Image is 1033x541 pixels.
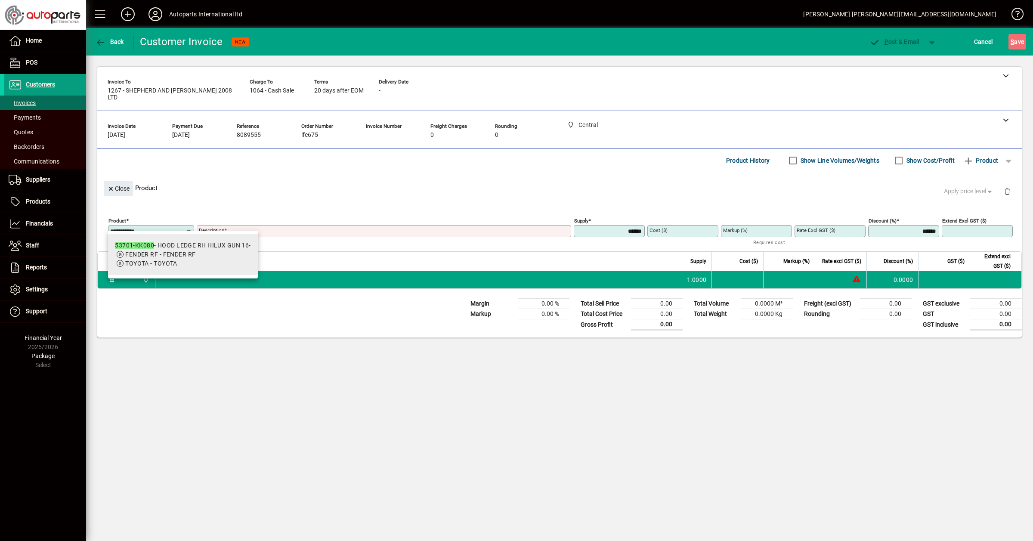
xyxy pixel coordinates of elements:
[366,132,368,139] span: -
[799,156,879,165] label: Show Line Volumes/Weights
[93,34,126,49] button: Back
[631,319,683,330] td: 0.00
[4,154,86,169] a: Communications
[970,299,1022,309] td: 0.00
[518,309,569,319] td: 0.00 %
[466,309,518,319] td: Markup
[631,309,683,319] td: 0.00
[301,132,318,139] span: lfe675
[800,299,860,309] td: Freight (excl GST)
[125,260,177,267] span: TOYOTA - TOYOTA
[104,181,133,196] button: Close
[944,187,994,196] span: Apply price level
[172,132,190,139] span: [DATE]
[115,241,251,250] div: - HOOD LEDGE RH HILUX GUN 16-
[235,39,246,45] span: NEW
[115,242,154,249] em: 53701-KK080
[26,242,39,249] span: Staff
[860,299,912,309] td: 0.00
[4,52,86,74] a: POS
[753,237,785,247] mat-hint: Requires cost
[9,158,59,165] span: Communications
[4,30,86,52] a: Home
[102,184,135,192] app-page-header-button: Close
[970,309,1022,319] td: 0.00
[576,319,631,330] td: Gross Profit
[997,187,1018,195] app-page-header-button: Delete
[26,176,50,183] span: Suppliers
[26,198,50,205] span: Products
[9,114,41,121] span: Payments
[869,218,897,224] mat-label: Discount (%)
[783,257,810,266] span: Markup (%)
[723,153,773,168] button: Product History
[576,299,631,309] td: Total Sell Price
[631,299,683,309] td: 0.00
[4,235,86,257] a: Staff
[4,191,86,213] a: Products
[4,301,86,322] a: Support
[108,87,237,101] span: 1267 - SHEPHERD AND [PERSON_NAME] 2008 LTD
[919,309,970,319] td: GST
[797,227,835,233] mat-label: Rate excl GST ($)
[142,6,169,22] button: Profile
[108,132,125,139] span: [DATE]
[997,181,1018,201] button: Delete
[26,220,53,227] span: Financials
[940,184,997,199] button: Apply price level
[4,213,86,235] a: Financials
[1011,38,1014,45] span: S
[690,309,741,319] td: Total Weight
[26,308,47,315] span: Support
[26,286,48,293] span: Settings
[4,169,86,191] a: Suppliers
[140,35,223,49] div: Customer Invoice
[905,156,955,165] label: Show Cost/Profit
[919,319,970,330] td: GST inclusive
[314,87,364,94] span: 20 days after EOM
[4,110,86,125] a: Payments
[250,87,294,94] span: 1064 - Cash Sale
[379,87,380,94] span: -
[576,309,631,319] td: Total Cost Price
[140,275,150,284] span: Central
[4,279,86,300] a: Settings
[649,227,668,233] mat-label: Cost ($)
[237,132,261,139] span: 8089555
[942,218,987,224] mat-label: Extend excl GST ($)
[869,38,919,45] span: ost & Email
[865,34,924,49] button: Post & Email
[125,251,195,258] span: FENDER RF - FENDER RF
[739,257,758,266] span: Cost ($)
[726,154,770,167] span: Product History
[169,7,242,21] div: Autoparts International ltd
[822,257,861,266] span: Rate excl GST ($)
[114,6,142,22] button: Add
[4,139,86,154] a: Backorders
[690,257,706,266] span: Supply
[972,34,995,49] button: Cancel
[1005,2,1022,30] a: Knowledge Base
[108,218,126,224] mat-label: Product
[26,59,37,66] span: POS
[947,257,965,266] span: GST ($)
[803,7,996,21] div: [PERSON_NAME] [PERSON_NAME][EMAIL_ADDRESS][DOMAIN_NAME]
[107,182,130,196] span: Close
[860,309,912,319] td: 0.00
[9,129,33,136] span: Quotes
[884,257,913,266] span: Discount (%)
[1008,34,1026,49] button: Save
[199,227,224,233] mat-label: Description
[574,218,588,224] mat-label: Supply
[86,34,133,49] app-page-header-button: Back
[95,38,124,45] span: Back
[741,299,793,309] td: 0.0000 M³
[723,227,748,233] mat-label: Markup (%)
[466,299,518,309] td: Margin
[975,252,1011,271] span: Extend excl GST ($)
[741,309,793,319] td: 0.0000 Kg
[919,299,970,309] td: GST exclusive
[687,275,707,284] span: 1.0000
[974,35,993,49] span: Cancel
[9,99,36,106] span: Invoices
